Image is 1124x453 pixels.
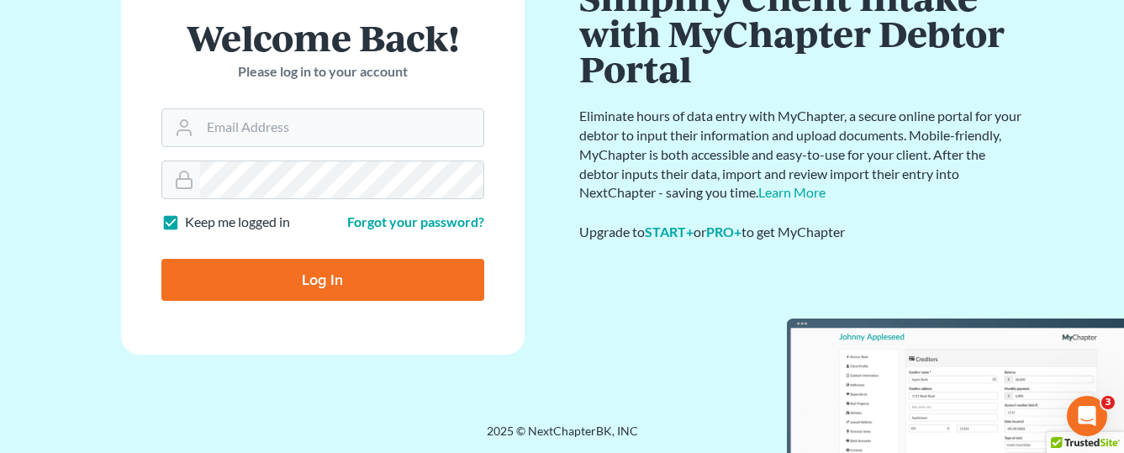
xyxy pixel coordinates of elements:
[706,224,741,240] a: PRO+
[579,223,1025,242] div: Upgrade to or to get MyChapter
[347,213,484,229] a: Forgot your password?
[83,423,1042,453] div: 2025 © NextChapterBK, INC
[579,107,1025,203] p: Eliminate hours of data entry with MyChapter, a secure online portal for your debtor to input the...
[758,184,826,200] a: Learn More
[161,19,484,55] h1: Welcome Back!
[1101,396,1115,409] span: 3
[1067,396,1107,436] iframe: Intercom live chat
[645,224,694,240] a: START+
[200,109,483,146] input: Email Address
[161,62,484,82] p: Please log in to your account
[185,213,290,232] label: Keep me logged in
[161,259,484,301] input: Log In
